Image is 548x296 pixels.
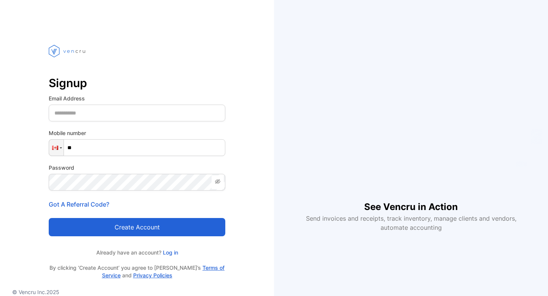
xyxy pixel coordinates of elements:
[49,129,225,137] label: Mobile number
[49,200,225,209] p: Got A Referral Code?
[49,248,225,256] p: Already have an account?
[49,30,87,72] img: vencru logo
[49,74,225,92] p: Signup
[49,264,225,279] p: By clicking ‘Create Account’ you agree to [PERSON_NAME]’s and
[133,272,172,278] a: Privacy Policies
[301,64,521,188] iframe: YouTube video player
[161,249,178,256] a: Log in
[49,164,225,172] label: Password
[49,140,64,156] div: Canada: + 1
[364,188,458,214] h1: See Vencru in Action
[301,214,521,232] p: Send invoices and receipts, track inventory, manage clients and vendors, automate accounting
[49,218,225,236] button: Create account
[49,94,225,102] label: Email Address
